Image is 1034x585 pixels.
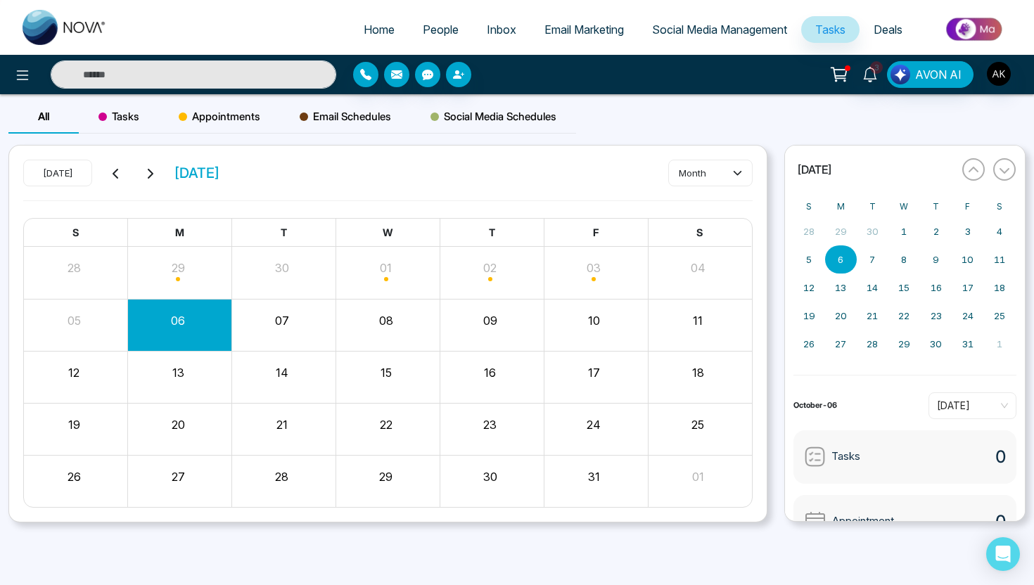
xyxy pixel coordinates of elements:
[638,16,801,43] a: Social Media Management
[275,259,289,276] button: 30
[793,302,825,330] button: October 19, 2025
[869,254,875,265] abbr: October 7, 2025
[920,245,952,274] button: October 9, 2025
[383,226,392,238] span: W
[952,330,983,358] button: October 31, 2025
[952,302,983,330] button: October 24, 2025
[793,217,825,245] button: September 28, 2025
[994,254,1005,265] abbr: October 11, 2025
[793,330,825,358] button: October 26, 2025
[379,468,392,485] button: 29
[23,218,753,508] div: Month View
[483,468,497,485] button: 30
[68,416,80,433] button: 19
[920,302,952,330] button: October 23, 2025
[171,312,185,329] button: 06
[983,330,1015,358] button: November 1, 2025
[860,16,917,43] a: Deals
[835,338,846,349] abbr: October 27, 2025
[898,338,910,349] abbr: October 29, 2025
[888,302,920,330] button: October 22, 2025
[23,10,107,45] img: Nova CRM Logo
[867,282,878,293] abbr: October 14, 2025
[593,226,599,238] span: F
[835,282,846,293] abbr: October 13, 2025
[874,22,902,37] span: Deals
[668,160,753,186] button: month
[835,310,847,321] abbr: October 20, 2025
[825,302,857,330] button: October 20, 2025
[691,416,704,433] button: 25
[986,537,1020,571] div: Open Intercom Messenger
[803,226,815,237] abbr: September 28, 2025
[803,310,815,321] abbr: October 19, 2025
[430,108,556,125] span: Social Media Schedules
[888,274,920,302] button: October 15, 2025
[98,108,139,125] span: Tasks
[350,16,409,43] a: Home
[487,22,516,37] span: Inbox
[793,245,825,274] button: October 5, 2025
[175,226,184,238] span: M
[172,364,184,381] button: 13
[831,449,860,465] span: Tasks
[68,468,81,485] button: 26
[837,201,845,212] abbr: Monday
[857,217,888,245] button: September 30, 2025
[530,16,638,43] a: Email Marketing
[793,274,825,302] button: October 12, 2025
[381,364,392,381] button: 15
[888,245,920,274] button: October 8, 2025
[68,259,81,276] button: 28
[933,254,939,265] abbr: October 9, 2025
[473,16,530,43] a: Inbox
[793,400,837,410] strong: October-06
[995,509,1006,534] span: 0
[68,312,81,329] button: 05
[952,245,983,274] button: October 10, 2025
[930,338,942,349] abbr: October 30, 2025
[867,310,878,321] abbr: October 21, 2025
[275,468,288,485] button: 28
[962,254,974,265] abbr: October 10, 2025
[38,110,49,123] span: All
[23,160,92,186] button: [DATE]
[931,310,942,321] abbr: October 23, 2025
[483,416,497,433] button: 23
[423,22,459,37] span: People
[901,254,907,265] abbr: October 8, 2025
[798,162,831,176] span: [DATE]
[983,302,1015,330] button: October 25, 2025
[838,254,843,265] abbr: October 6, 2025
[832,513,894,529] span: Appointment
[857,274,888,302] button: October 14, 2025
[898,310,909,321] abbr: October 22, 2025
[179,108,260,125] span: Appointments
[803,338,815,349] abbr: October 26, 2025
[815,22,845,37] span: Tasks
[915,66,962,83] span: AVON AI
[276,364,288,381] button: 14
[587,416,601,433] button: 24
[962,338,974,349] abbr: October 31, 2025
[887,61,974,88] button: AVON AI
[962,310,974,321] abbr: October 24, 2025
[987,62,1011,86] img: User Avatar
[900,201,908,212] abbr: Wednesday
[983,245,1015,274] button: October 11, 2025
[588,312,600,329] button: 10
[920,217,952,245] button: October 2, 2025
[692,364,704,381] button: 18
[867,226,879,237] abbr: September 30, 2025
[276,416,288,433] button: 21
[835,226,847,237] abbr: September 29, 2025
[275,312,289,329] button: 07
[68,364,79,381] button: 12
[696,226,703,238] span: S
[994,310,1005,321] abbr: October 25, 2025
[920,274,952,302] button: October 16, 2025
[962,282,974,293] abbr: October 17, 2025
[901,226,907,237] abbr: October 1, 2025
[793,162,954,176] button: [DATE]
[544,22,624,37] span: Email Marketing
